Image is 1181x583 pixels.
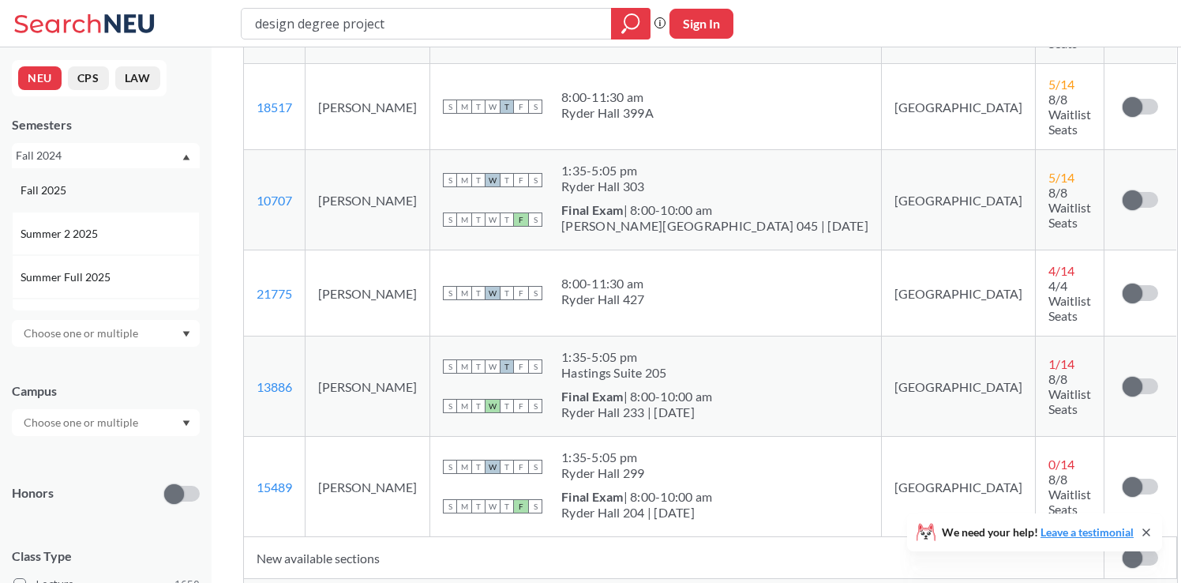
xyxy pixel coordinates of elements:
span: S [528,460,542,474]
a: 21775 [257,286,292,301]
a: 13886 [257,379,292,394]
span: 5 / 14 [1048,170,1074,185]
b: Final Exam [561,202,624,217]
span: F [514,399,528,413]
span: W [486,286,500,300]
div: 1:35 - 5:05 pm [561,163,645,179]
span: W [486,100,500,114]
span: W [486,173,500,187]
div: Dropdown arrow [12,320,200,347]
svg: Dropdown arrow [182,420,190,427]
span: F [514,359,528,374]
div: 8:00 - 11:30 am [561,276,645,291]
span: T [471,173,486,187]
a: Leave a testimonial [1040,525,1134,539]
span: F [514,100,528,114]
div: | 8:00-10:00 am [561,389,712,404]
span: 1 / 14 [1048,356,1074,371]
span: T [471,460,486,474]
button: LAW [115,66,160,90]
span: T [500,359,514,374]
div: Ryder Hall 233 | [DATE] [561,404,712,420]
span: T [471,213,486,227]
span: W [486,499,500,513]
span: W [486,460,500,474]
span: W [486,359,500,374]
span: F [514,173,528,187]
span: T [500,173,514,187]
div: Ryder Hall 204 | [DATE] [561,505,712,521]
span: 8/8 Waitlist Seats [1048,371,1091,416]
a: 10707 [257,193,292,208]
span: M [457,499,471,513]
span: S [528,499,542,513]
div: 8:00 - 11:30 am [561,89,654,105]
span: S [443,213,457,227]
span: T [500,100,514,114]
div: Ryder Hall 427 [561,291,645,307]
p: Honors [12,484,54,502]
span: We need your help! [942,527,1134,538]
td: [GEOGRAPHIC_DATA] [881,150,1035,250]
span: M [457,100,471,114]
input: Choose one or multiple [16,413,148,432]
td: [PERSON_NAME] [306,337,430,437]
td: [PERSON_NAME] [306,437,430,537]
span: S [528,359,542,374]
span: F [514,499,528,513]
a: 18517 [257,100,292,115]
span: S [443,399,457,413]
button: NEU [18,66,62,90]
div: 1:35 - 5:05 pm [561,449,645,465]
span: T [500,399,514,413]
span: T [500,499,514,513]
span: S [528,399,542,413]
span: 4/4 Waitlist Seats [1048,278,1091,323]
span: F [514,213,528,227]
td: [GEOGRAPHIC_DATA] [881,437,1035,537]
span: 8/8 Waitlist Seats [1048,185,1091,230]
td: [PERSON_NAME] [306,64,430,150]
span: 0 / 14 [1048,457,1074,472]
div: [PERSON_NAME][GEOGRAPHIC_DATA] 045 | [DATE] [561,218,868,234]
div: Campus [12,382,200,400]
td: [PERSON_NAME] [306,150,430,250]
div: | 8:00-10:00 am [561,489,712,505]
span: 8/8 Waitlist Seats [1048,472,1091,517]
svg: Dropdown arrow [182,331,190,337]
td: [GEOGRAPHIC_DATA] [881,250,1035,337]
div: 1:35 - 5:05 pm [561,349,667,365]
span: S [528,213,542,227]
span: S [443,100,457,114]
td: [PERSON_NAME] [306,250,430,337]
span: T [471,359,486,374]
span: S [528,173,542,187]
span: S [443,173,457,187]
span: Summer 2 2025 [21,225,101,243]
span: S [528,286,542,300]
div: Ryder Hall 303 [561,179,645,194]
span: 4 / 14 [1048,263,1074,278]
div: Hastings Suite 205 [561,365,667,381]
div: Semesters [12,116,200,134]
b: Final Exam [561,389,624,404]
div: | 8:00-10:00 am [561,202,868,218]
span: M [457,460,471,474]
span: T [471,100,486,114]
span: T [471,286,486,300]
span: S [443,359,457,374]
span: M [457,399,471,413]
span: M [457,359,471,374]
td: [GEOGRAPHIC_DATA] [881,337,1035,437]
button: CPS [68,66,109,90]
svg: magnifying glass [621,13,640,35]
span: Fall 2025 [21,182,69,199]
span: S [443,286,457,300]
div: Ryder Hall 299 [561,465,645,481]
div: Ryder Hall 399A [561,105,654,121]
input: Choose one or multiple [16,324,148,343]
div: Dropdown arrow [12,409,200,436]
td: [GEOGRAPHIC_DATA] [881,64,1035,150]
b: Final Exam [561,489,624,504]
span: 8/8 Waitlist Seats [1048,92,1091,137]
